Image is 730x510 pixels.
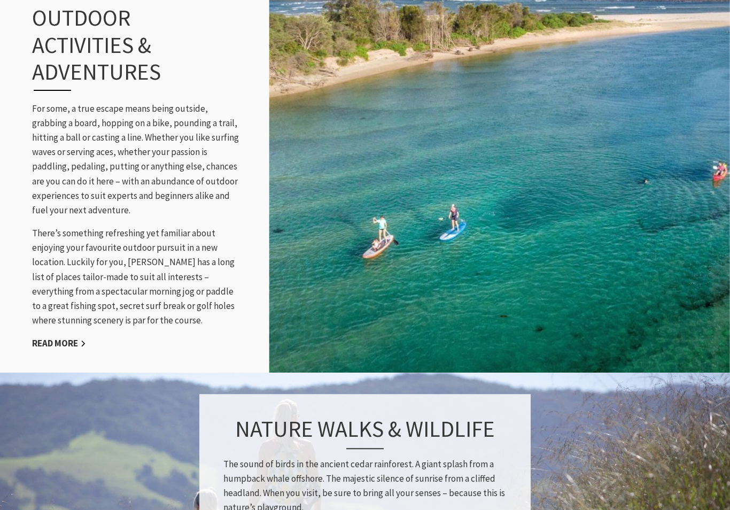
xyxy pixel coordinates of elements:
[32,226,242,328] p: There’s something refreshing yet familiar about enjoying your favourite outdoor pursuit in a new ...
[32,337,86,350] a: Read More
[32,4,221,90] h3: Outdoor Activities & Adventures
[223,415,507,449] h3: Nature Walks & Wildlife
[32,102,242,218] p: For some, a true escape means being outside, grabbing a board, hopping on a bike, pounding a trai...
